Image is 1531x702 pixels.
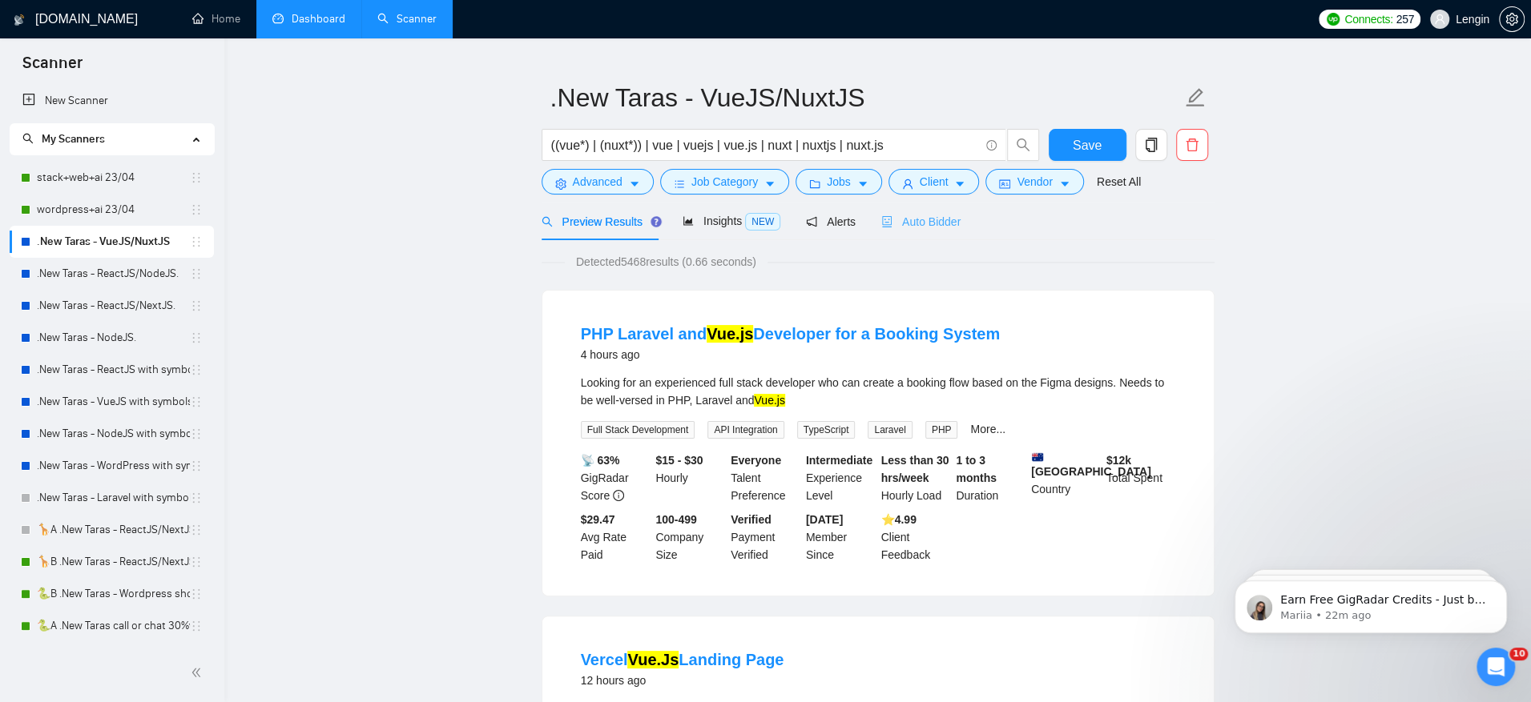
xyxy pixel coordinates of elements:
span: Save [1073,135,1102,155]
span: TypeScript [797,421,856,439]
div: Talent Preference [727,451,803,504]
span: info-circle [986,140,997,150]
span: Job Category [691,173,758,191]
div: Company Size [652,511,727,564]
a: .New Taras - ReactJS/NodeJS. [37,258,190,290]
span: setting [555,178,566,190]
span: Auto Bidder [881,215,961,228]
li: .New Taras - NodeJS with symbols [10,418,214,450]
span: NEW [745,213,780,231]
b: Intermediate [806,454,872,467]
span: Preview Results [542,215,657,228]
button: userClientcaret-down [888,169,980,195]
li: .New Taras - NodeJS. [10,322,214,354]
a: homeHome [192,12,240,26]
button: delete [1176,129,1208,161]
a: 🦒A .New Taras - ReactJS/NextJS usual 23/04 [37,514,190,546]
b: [GEOGRAPHIC_DATA] [1031,451,1151,478]
b: 1 to 3 months [956,454,997,484]
b: 100-499 [655,513,696,526]
span: delete [1177,138,1207,152]
span: Jobs [827,173,851,191]
span: search [22,133,34,144]
span: holder [190,588,203,600]
a: 🐍B .New Taras - Wordpress short 23/04 [37,578,190,610]
li: wordpress+ai 23/04 [10,194,214,226]
span: holder [190,267,203,280]
a: .New Taras - VueJS/NuxtJS [37,226,190,258]
img: logo [14,7,25,33]
span: info-circle [613,490,624,501]
span: PHP [925,421,958,439]
span: caret-down [629,178,640,190]
iframe: Intercom live chat [1477,648,1515,686]
li: 🐍A .New Taras call or chat 30%view 0 reply 23/04 [10,610,214,642]
a: More... [970,423,1005,435]
a: 🐍A .New Taras call or chat 30%view 0 reply 23/04 [37,610,190,642]
span: setting [1500,13,1524,26]
div: 12 hours ago [581,671,784,690]
li: .New Taras - WordPress with symbols [10,450,214,482]
span: My Scanners [42,132,105,146]
span: Alerts [806,215,856,228]
span: Full Stack Development [581,421,695,439]
span: bars [674,178,685,190]
span: copy [1136,138,1166,152]
span: folder [809,178,820,190]
img: upwork-logo.png [1327,13,1340,26]
a: PHP Laravel andVue.jsDeveloper for a Booking System [581,325,1001,343]
span: caret-down [1059,178,1070,190]
div: Tooltip anchor [649,215,663,229]
div: Member Since [803,511,878,564]
b: $ 12k [1106,454,1131,467]
li: New Scanner [10,85,214,117]
span: edit [1185,87,1206,108]
button: folderJobscaret-down [796,169,882,195]
div: Looking for an experienced full stack developer who can create a booking flow based on the Figma ... [581,374,1175,409]
span: holder [190,331,203,344]
span: holder [190,427,203,440]
div: 4 hours ago [581,345,1001,364]
a: .New Taras - VueJS with symbols [37,386,190,418]
span: holder [190,395,203,408]
span: 10 [1509,648,1528,660]
a: .New Taras - WordPress with symbols [37,450,190,482]
span: robot [881,216,892,227]
li: 🦒A .New Taras - ReactJS/NextJS usual 23/04 [10,514,214,546]
div: Experience Level [803,451,878,504]
button: Save [1049,129,1126,161]
a: .New Taras - Laravel with symbols [37,482,190,514]
a: dashboardDashboard [272,12,345,26]
b: Less than 30 hrs/week [881,454,949,484]
mark: Vue.js [754,394,784,407]
div: Client Feedback [878,511,953,564]
a: searchScanner [377,12,437,26]
li: .New Taras - ReactJS/NextJS. [10,290,214,322]
div: Avg Rate Paid [578,511,653,564]
li: 🐍B .New Taras - Wordpress short 23/04 [10,578,214,610]
a: stack+web+ai 23/04 [37,162,190,194]
li: .New Taras - ReactJS with symbols [10,354,214,386]
span: holder [190,556,203,568]
span: user [1434,14,1445,25]
b: 📡 63% [581,454,620,467]
span: user [902,178,913,190]
li: stack+web+ai 23/04 [10,162,214,194]
button: copy [1135,129,1167,161]
div: Duration [953,451,1028,504]
span: area-chart [683,215,694,227]
li: .New Taras - VueJS/NuxtJS [10,226,214,258]
span: double-left [191,664,207,680]
a: .New Taras - NodeJS with symbols [37,418,190,450]
span: search [1008,138,1038,152]
span: Vendor [1017,173,1052,191]
mark: Vue.js [707,325,753,343]
li: Full scaner [10,642,214,674]
button: settingAdvancedcaret-down [542,169,654,195]
mark: Vue.Js [627,651,679,668]
span: holder [190,203,203,216]
span: search [542,216,553,227]
li: .New Taras - ReactJS/NodeJS. [10,258,214,290]
button: idcardVendorcaret-down [985,169,1083,195]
